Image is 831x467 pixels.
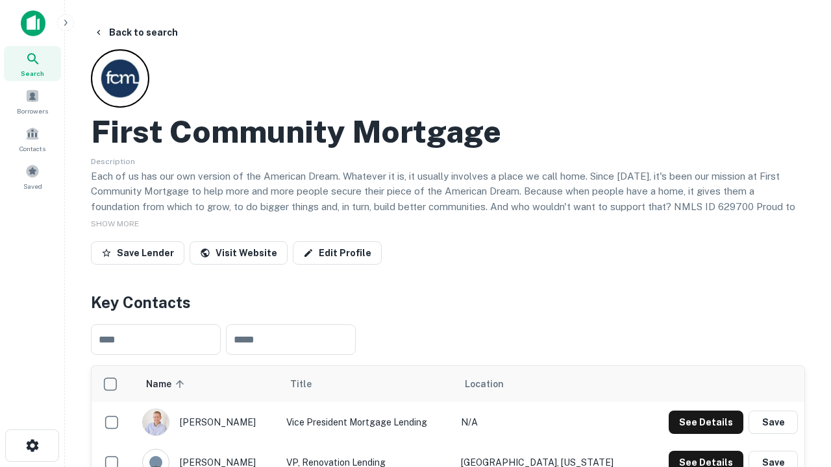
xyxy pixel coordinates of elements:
[19,143,45,154] span: Contacts
[4,84,61,119] a: Borrowers
[91,169,805,230] p: Each of us has our own version of the American Dream. Whatever it is, it usually involves a place...
[91,291,805,314] h4: Key Contacts
[293,241,382,265] a: Edit Profile
[4,46,61,81] a: Search
[290,376,329,392] span: Title
[146,376,188,392] span: Name
[143,409,169,435] img: 1520878720083
[23,181,42,191] span: Saved
[454,366,643,402] th: Location
[4,121,61,156] a: Contacts
[465,376,504,392] span: Location
[766,322,831,384] iframe: Chat Widget
[91,113,501,150] h2: First Community Mortgage
[142,409,273,436] div: [PERSON_NAME]
[280,366,454,402] th: Title
[454,402,643,442] td: N/A
[21,68,44,78] span: Search
[21,10,45,36] img: capitalize-icon.png
[91,219,139,228] span: SHOW MORE
[749,411,798,434] button: Save
[669,411,743,434] button: See Details
[17,106,48,116] span: Borrowers
[280,402,454,442] td: Vice President Mortgage Lending
[136,366,280,402] th: Name
[88,21,183,44] button: Back to search
[4,159,61,194] a: Saved
[190,241,288,265] a: Visit Website
[91,241,184,265] button: Save Lender
[91,157,135,166] span: Description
